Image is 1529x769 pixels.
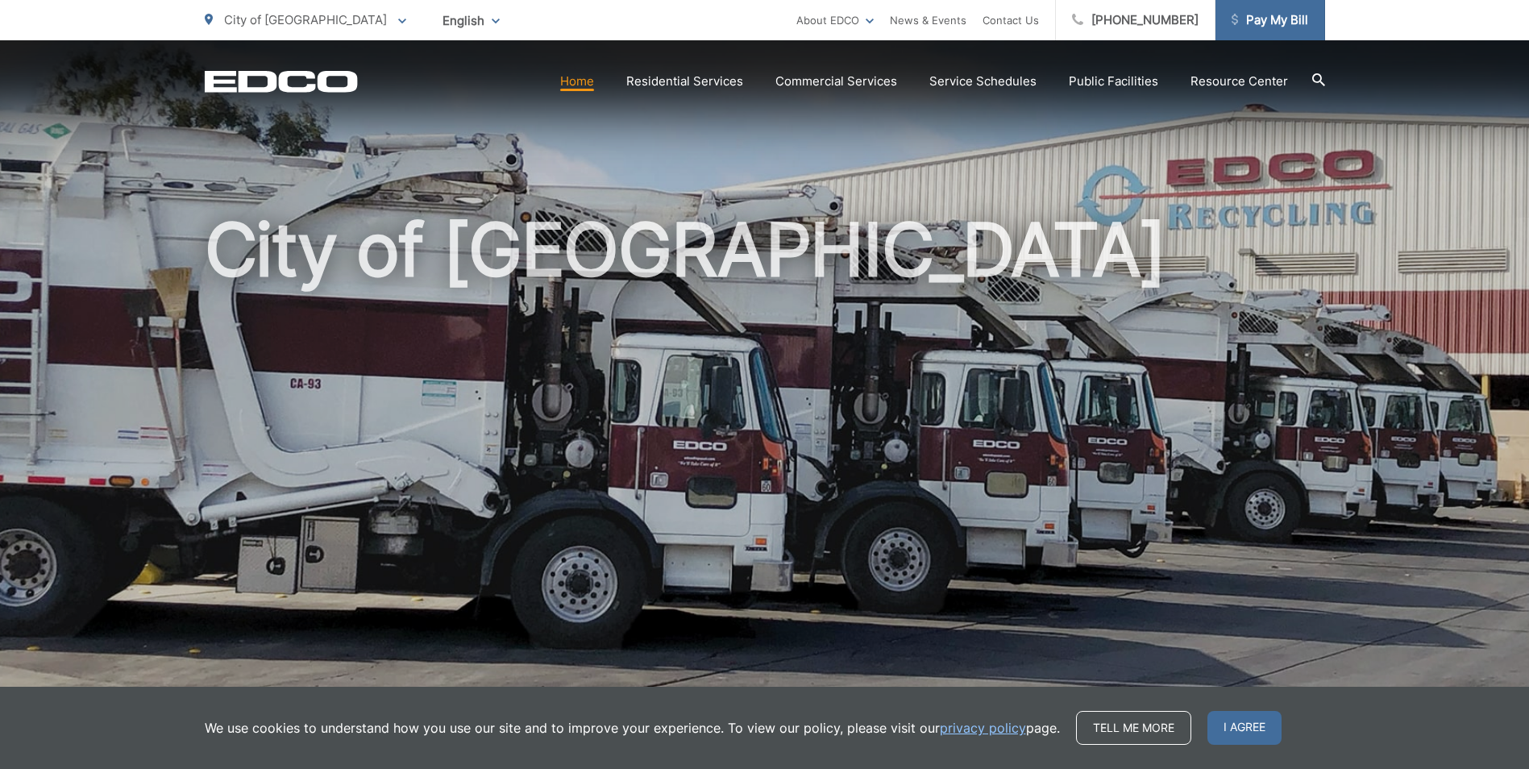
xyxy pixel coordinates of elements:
[1076,711,1191,745] a: Tell me more
[775,72,897,91] a: Commercial Services
[1069,72,1158,91] a: Public Facilities
[796,10,874,30] a: About EDCO
[430,6,512,35] span: English
[560,72,594,91] a: Home
[205,70,358,93] a: EDCD logo. Return to the homepage.
[983,10,1039,30] a: Contact Us
[205,210,1325,720] h1: City of [GEOGRAPHIC_DATA]
[929,72,1037,91] a: Service Schedules
[940,718,1026,738] a: privacy policy
[1232,10,1308,30] span: Pay My Bill
[1190,72,1288,91] a: Resource Center
[224,12,387,27] span: City of [GEOGRAPHIC_DATA]
[890,10,966,30] a: News & Events
[626,72,743,91] a: Residential Services
[205,718,1060,738] p: We use cookies to understand how you use our site and to improve your experience. To view our pol...
[1207,711,1282,745] span: I agree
